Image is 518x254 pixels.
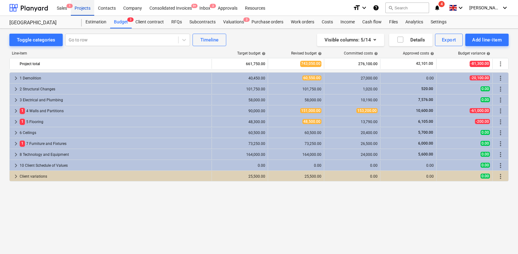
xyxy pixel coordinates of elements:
[132,16,168,28] a: Client contract
[497,74,504,82] span: More actions
[20,117,209,127] div: 5 Flooring
[497,118,504,126] span: More actions
[287,16,318,28] a: Work orders
[427,16,450,28] a: Settings
[327,152,378,157] div: 24,000.00
[415,61,434,66] span: 42,101.00
[470,108,490,113] span: -61,000.00
[214,76,265,80] div: 40,450.00
[497,107,504,115] span: More actions
[20,150,209,160] div: 8 Technology and Equipment
[402,16,427,28] a: Analytics
[497,151,504,158] span: More actions
[438,1,445,7] span: 4
[360,4,368,12] i: keyboard_arrow_down
[383,163,434,168] div: 0.00
[12,74,20,82] span: keyboard_arrow_right
[12,151,20,158] span: keyboard_arrow_right
[317,34,384,46] button: Visible columns:5/14
[271,87,321,91] div: 101,750.00
[110,16,132,28] a: Budget3
[271,141,321,146] div: 73,250.00
[82,16,110,28] a: Estimation
[214,59,265,69] div: 661,750.00
[20,139,209,149] div: 7 Furniture and Fixtures
[497,85,504,93] span: More actions
[442,36,456,44] div: Export
[12,140,20,147] span: keyboard_arrow_right
[271,98,321,102] div: 58,000.00
[481,141,490,146] span: 0.00
[327,87,378,91] div: 1,020.00
[465,34,509,46] button: Add line-item
[66,4,73,8] span: 1
[300,61,321,67] span: 743,050.00
[497,129,504,137] span: More actions
[12,129,20,137] span: keyboard_arrow_right
[327,59,378,69] div: 276,100.00
[214,109,265,113] div: 90,000.00
[17,36,55,44] div: Toggle categories
[481,130,490,135] span: 0.00
[359,16,385,28] a: Cash flow
[271,152,321,157] div: 164,000.00
[302,75,321,80] span: 60,550.00
[327,98,378,102] div: 10,190.00
[373,52,378,55] span: help
[214,141,265,146] div: 73,250.00
[219,16,248,28] a: Valuations3
[20,84,209,94] div: 2 Structural Changes
[418,119,434,124] span: 6,105.00
[497,96,504,104] span: More actions
[20,119,25,125] span: 1
[388,5,393,10] span: search
[481,86,490,91] span: 0.00
[487,224,518,254] div: Chat Widget
[481,152,490,157] span: 0.00
[497,173,504,180] span: More actions
[327,174,378,179] div: 0.00
[421,87,434,91] span: 520.00
[20,95,209,105] div: 3 Electrical and Plumbing
[418,141,434,146] span: 6,000.00
[214,152,265,157] div: 164,000.00
[385,2,429,13] button: Search
[317,52,322,55] span: help
[186,16,219,28] a: Subcontracts
[291,51,322,55] div: Revised budget
[501,4,509,12] i: keyboard_arrow_down
[168,16,186,28] div: RFQs
[214,98,265,102] div: 58,000.00
[457,4,464,12] i: keyboard_arrow_down
[12,118,20,126] span: keyboard_arrow_right
[261,52,266,55] span: help
[12,173,20,180] span: keyboard_arrow_right
[20,59,209,69] div: Project total
[12,162,20,169] span: keyboard_arrow_right
[353,4,360,12] i: format_size
[191,4,198,8] span: 9+
[327,76,378,80] div: 27,000.00
[389,34,432,46] button: Details
[403,51,434,55] div: Approved costs
[481,163,490,168] span: 0.00
[327,131,378,135] div: 20,400.00
[20,141,25,146] span: 1
[20,73,209,83] div: 1 Demolition
[435,34,463,46] button: Export
[271,174,321,179] div: 25,500.00
[193,34,226,46] button: Timeline
[302,119,321,124] span: 48,500.00
[497,140,504,147] span: More actions
[214,87,265,91] div: 101,750.00
[248,16,287,28] a: Purchase orders
[397,36,425,44] div: Details
[373,4,379,12] i: Knowledge base
[9,20,74,26] div: [GEOGRAPHIC_DATA]
[418,152,434,156] span: 5,600.00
